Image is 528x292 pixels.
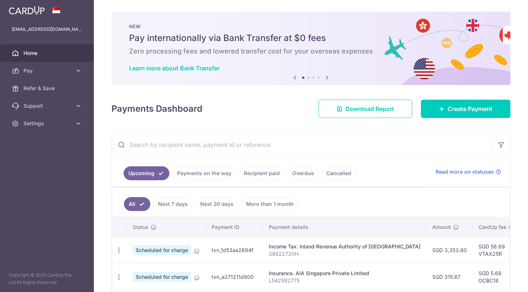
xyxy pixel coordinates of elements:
[421,100,510,118] a: Create Payment
[172,166,236,180] a: Payments on the way
[436,168,501,175] a: Read more on statuses
[206,218,263,237] th: Payment ID
[426,263,473,290] td: SGD 315.67
[23,67,72,74] span: Pay
[269,243,421,250] div: Income Tax. Inland Revenue Authority of [GEOGRAPHIC_DATA]
[9,6,45,15] img: CardUp
[322,166,356,180] a: Cancelled
[129,32,493,44] h5: Pay internationally via Bank Transfer at $0 fees
[129,23,493,29] p: NEW
[133,223,148,231] span: Status
[345,104,394,113] span: Download Report
[432,223,451,231] span: Amount
[111,102,202,115] h4: Payments Dashboard
[478,223,506,231] span: CardUp fee
[124,166,169,180] a: Upcoming
[23,120,72,127] span: Settings
[153,197,192,211] a: Next 7 days
[206,263,263,290] td: txn_a271211d900
[206,237,263,263] td: txn_1d53aa2694f
[426,237,473,263] td: SGD 3,353.80
[269,250,421,258] p: S8922720H
[124,197,150,211] a: All
[239,166,285,180] a: Recipient paid
[473,263,520,290] td: SGD 5.68 OCBC18
[12,26,82,33] p: [EMAIL_ADDRESS][DOMAIN_NAME]
[129,64,220,72] a: Learn more about Bank Transfer
[319,100,412,118] a: Download Report
[129,47,493,56] h6: Zero processing fees and lowered transfer cost for your overseas expenses
[241,197,298,211] a: More than 1 month
[287,166,319,180] a: Overdue
[112,133,492,156] input: Search by recipient name, payment id or reference
[448,104,492,113] span: Create Payment
[133,245,191,255] span: Scheduled for charge
[195,197,238,211] a: Next 30 days
[473,237,520,263] td: SGD 58.69 VTAX25R
[263,218,426,237] th: Payment details
[269,270,421,277] div: Insurance. AIA Singapore Private Limited
[269,277,421,284] p: L542592775
[436,168,494,175] span: Read more on statuses
[23,49,72,57] span: Home
[23,85,72,92] span: Refer & Save
[23,102,72,110] span: Support
[111,12,510,85] img: Bank transfer banner
[133,272,191,282] span: Scheduled for charge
